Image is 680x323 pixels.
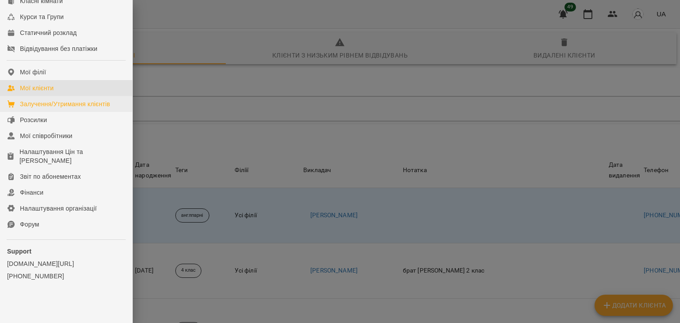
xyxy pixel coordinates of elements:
div: Налаштування Цін та [PERSON_NAME] [19,147,125,165]
a: [DOMAIN_NAME][URL] [7,259,125,268]
div: Курси та Групи [20,12,64,21]
div: Розсилки [20,115,47,124]
div: Мої співробітники [20,131,73,140]
div: Форум [20,220,39,229]
p: Support [7,247,125,256]
div: Мої клієнти [20,84,54,92]
div: Мої філії [20,68,46,77]
div: Звіт по абонементах [20,172,81,181]
div: Налаштування організації [20,204,97,213]
div: Статичний розклад [20,28,77,37]
a: [PHONE_NUMBER] [7,272,125,281]
div: Відвідування без платіжки [20,44,97,53]
div: Залучення/Утримання клієнтів [20,100,110,108]
div: Фінанси [20,188,43,197]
